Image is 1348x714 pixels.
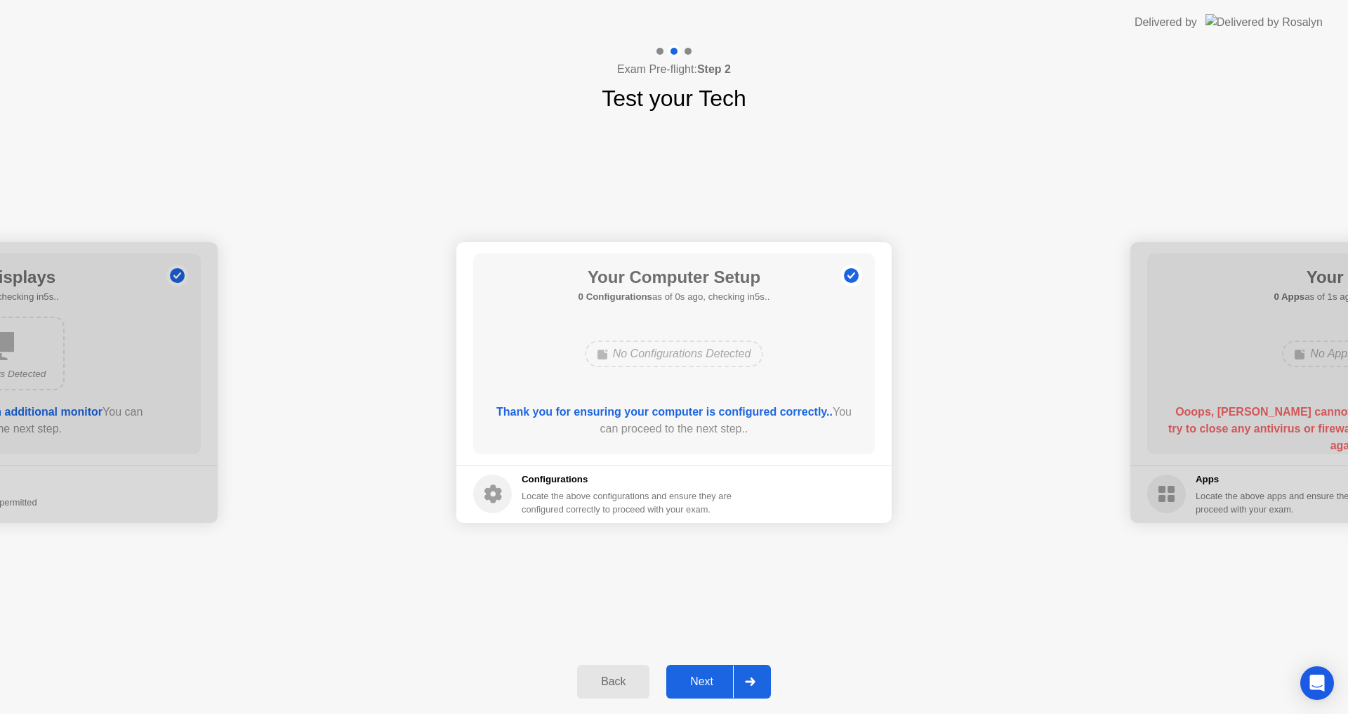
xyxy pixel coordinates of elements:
b: Thank you for ensuring your computer is configured correctly.. [496,406,833,418]
div: Next [670,675,733,688]
div: You can proceed to the next step.. [494,404,855,437]
button: Back [577,665,649,699]
h1: Your Computer Setup [579,265,770,290]
h4: Exam Pre-flight: [617,61,731,78]
h5: as of 0s ago, checking in5s.. [579,290,770,304]
b: 0 Configurations [579,291,652,302]
b: Step 2 [697,63,731,75]
h1: Test your Tech [602,81,746,115]
h5: Configurations [522,472,734,487]
div: No Configurations Detected [585,341,764,367]
div: Back [581,675,645,688]
div: Locate the above configurations and ensure they are configured correctly to proceed with your exam. [522,489,734,516]
img: Delivered by Rosalyn [1205,14,1323,30]
div: Delivered by [1135,14,1197,31]
button: Next [666,665,771,699]
div: Open Intercom Messenger [1300,666,1334,700]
